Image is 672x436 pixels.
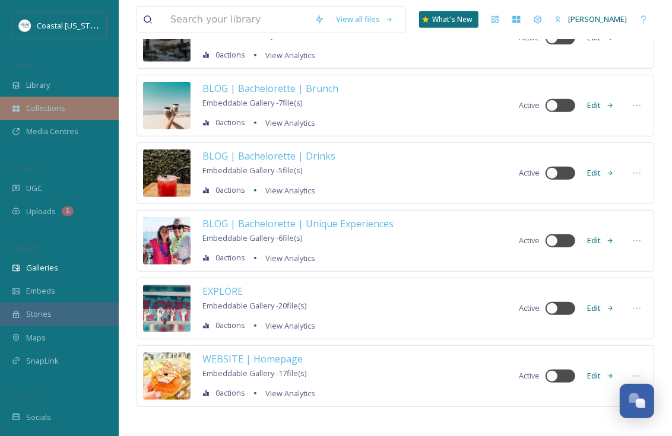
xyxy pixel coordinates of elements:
[215,387,245,399] span: 0 actions
[202,165,302,176] span: Embeddable Gallery - 5 file(s)
[265,185,315,196] span: View Analytics
[37,20,105,31] span: Coastal [US_STATE]
[12,244,39,253] span: WIDGETS
[26,308,52,320] span: Stories
[143,285,191,332] img: ec89b907-b548-4532-88dc-261089cd4da3.jpg
[19,20,31,31] img: download%20%281%29.jpeg
[26,79,50,91] span: Library
[259,183,315,198] a: View Analytics
[26,355,59,367] span: SnapLink
[215,49,245,61] span: 0 actions
[581,364,620,387] button: Edit
[265,388,315,399] span: View Analytics
[143,217,191,265] img: ece7afba-409d-4423-a7bc-68e9d0f0a8cd.jpg
[259,116,315,130] a: View Analytics
[519,370,540,381] span: Active
[265,117,315,128] span: View Analytics
[568,14,627,24] span: [PERSON_NAME]
[202,233,302,243] span: Embeddable Gallery - 6 file(s)
[202,217,394,230] span: BLOG | Bachelorette | Unique Experiences
[330,8,400,31] a: View all files
[26,332,46,343] span: Maps
[26,412,51,423] span: Socials
[215,320,245,331] span: 0 actions
[215,252,245,263] span: 0 actions
[519,303,540,314] span: Active
[581,161,620,184] button: Edit
[26,206,56,217] span: Uploads
[202,352,303,365] span: WEBSITE | Homepage
[12,61,33,70] span: MEDIA
[12,393,36,402] span: SOCIALS
[419,11,478,28] a: What's New
[265,320,315,331] span: View Analytics
[12,164,37,173] span: COLLECT
[259,386,315,400] a: View Analytics
[143,352,191,400] img: ab4a6578-9bd4-43f5-9334-90983cedf556.jpg
[202,300,306,311] span: Embeddable Gallery - 20 file(s)
[549,8,633,31] a: [PERSON_NAME]
[26,126,78,137] span: Media Centres
[581,229,620,252] button: Edit
[519,167,540,179] span: Active
[26,183,42,194] span: UGC
[202,82,338,95] span: BLOG | Bachelorette | Brunch
[259,319,315,333] a: View Analytics
[26,262,58,273] span: Galleries
[202,149,335,163] span: BLOG | Bachelorette | Drinks
[202,368,306,378] span: Embeddable Gallery - 17 file(s)
[143,82,191,129] img: b3b6e1c2-5353-4809-8de4-c7bc0e3a58bf.jpg
[62,206,74,216] div: 1
[215,184,245,196] span: 0 actions
[620,384,654,418] button: Open Chat
[581,94,620,117] button: Edit
[259,251,315,265] a: View Analytics
[581,297,620,320] button: Edit
[164,7,309,33] input: Search your library
[259,48,315,62] a: View Analytics
[519,100,540,111] span: Active
[202,97,302,108] span: Embeddable Gallery - 7 file(s)
[265,50,315,61] span: View Analytics
[202,285,243,298] span: EXPLORE
[26,285,55,297] span: Embeds
[215,117,245,128] span: 0 actions
[143,149,191,197] img: 41d992ae-a091-497b-a93a-9832533f751b.jpg
[519,235,540,246] span: Active
[26,103,65,114] span: Collections
[265,253,315,263] span: View Analytics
